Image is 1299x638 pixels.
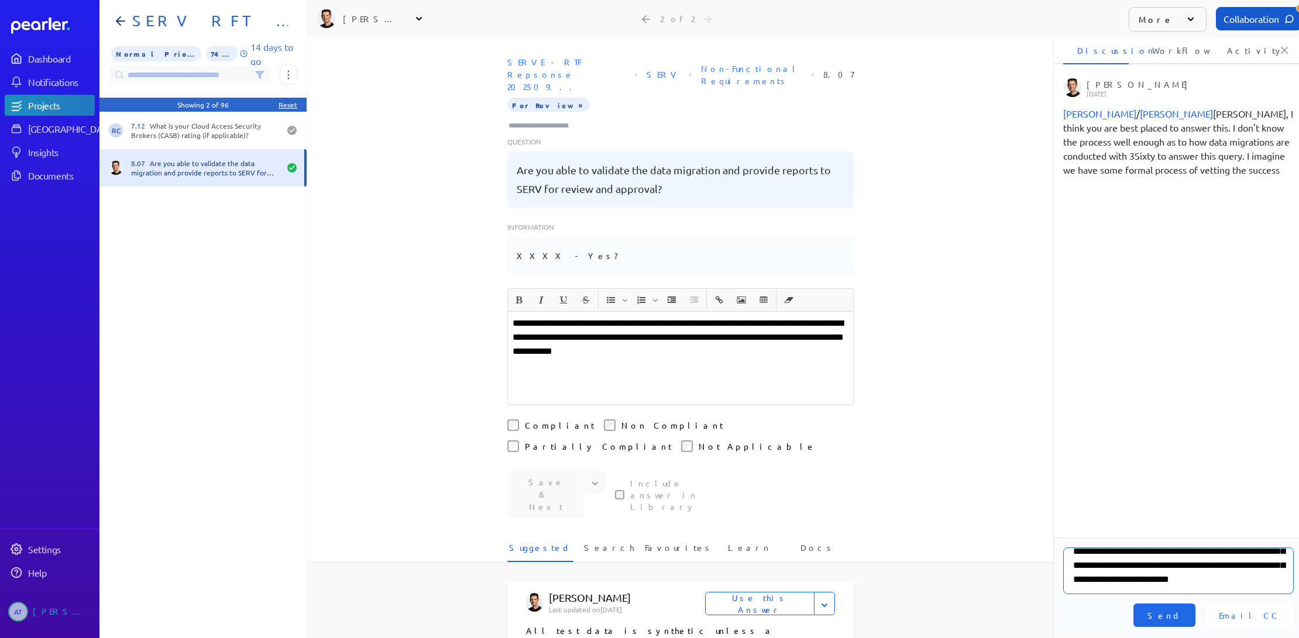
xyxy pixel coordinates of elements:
span: Robert Craig [109,123,123,137]
div: Showing 2 of 96 [177,100,229,109]
span: Insert link [709,290,730,310]
a: Help [5,562,95,583]
span: Bold [508,290,530,310]
span: Search [584,542,634,561]
a: [GEOGRAPHIC_DATA] [5,118,95,139]
p: More [1139,13,1173,25]
label: Not Applicable [699,440,816,452]
a: Dashboard [11,18,95,34]
label: Partially Compliant [525,440,672,452]
pre: XXXX - Yes? [517,246,623,265]
div: Documents [28,170,94,181]
span: Sheet: SERV [642,64,685,85]
span: 7.12 [131,121,150,130]
p: 14 days to go [250,40,297,68]
span: Suggested [509,542,571,561]
h1: SERV RFT Response [128,12,288,30]
div: Projects [28,99,94,111]
span: Send [1147,609,1181,621]
li: Workflow [1138,36,1204,64]
button: Tag at index 0 with value ForReview focussed. Press backspace to remove [576,99,585,111]
a: Settings [5,539,95,560]
button: Insert Ordered List [631,290,651,310]
span: 74% of Questions Completed [206,46,237,61]
p: Last updated on [DATE] [549,605,705,614]
div: [PERSON_NAME] [1087,78,1290,97]
p: [PERSON_NAME] [549,591,722,605]
img: James Layton [526,593,543,612]
button: Strike through [576,290,596,310]
li: Discussion [1063,36,1129,64]
span: Anthony Turco [1063,108,1136,119]
button: Email CC [1205,603,1294,627]
span: Insert Image [731,290,752,310]
div: Insights [28,146,94,158]
div: 2 of 2 [660,13,695,24]
a: Projects [5,95,95,116]
img: James Layton [317,9,336,28]
span: Insert table [753,290,774,310]
button: Use this Answer [705,592,815,615]
a: Notifications [5,71,95,92]
input: Type here to add tags [507,120,580,132]
div: Help [28,567,94,578]
span: Email CC [1219,609,1280,621]
span: Underline [553,290,574,310]
button: Insert link [709,290,729,310]
input: This checkbox controls whether your answer will be included in the Answer Library for future use [615,490,624,499]
div: What is your Cloud Access Security Brokers (CASB) rating (if applicable)? [131,121,280,140]
div: [PERSON_NAME] [343,13,401,25]
label: Non Compliant [621,419,723,431]
div: / [PERSON_NAME], I think you are best placed to answer this. I don't know the process well enough... [1063,106,1294,177]
label: This checkbox controls whether your answer will be included in the Answer Library for future use [630,477,730,512]
li: Activity [1213,36,1279,64]
span: Insert Ordered List [631,290,660,310]
span: Docs [800,542,835,561]
span: Insert Unordered List [600,290,630,310]
button: Expand [814,592,835,615]
span: Anthony Turco [8,602,28,622]
span: Clear Formatting [778,290,799,310]
div: Settings [28,543,94,555]
span: Italic [531,290,552,310]
p: [DATE] [1087,90,1290,97]
div: Reset [279,100,297,109]
button: Send [1133,603,1195,627]
span: For Review [507,98,590,112]
div: [PERSON_NAME] [33,602,91,622]
span: Section: Non-Functional Requirements [696,58,807,92]
label: Compliant [525,419,594,431]
div: [GEOGRAPHIC_DATA] [28,123,115,135]
span: Decrease Indent [683,290,705,310]
span: Strike through [575,290,596,310]
button: Underline [554,290,573,310]
span: Favourites [645,542,713,561]
a: AT[PERSON_NAME] [5,597,95,626]
button: Italic [531,290,551,310]
p: Information [507,222,854,232]
p: Question [507,136,854,147]
button: Insert Image [731,290,751,310]
div: Notifications [28,76,94,88]
span: Priority [111,46,201,61]
button: Insert table [754,290,774,310]
span: Reference Number: 8.07 [819,64,858,85]
span: Robert Craig [1140,108,1213,119]
a: Documents [5,165,95,186]
div: Are you able to validate the data migration and provide reports to SERV for review and approval? [131,158,280,177]
pre: Are you able to validate the data migration and provide reports to SERV for review and approval? [517,161,844,198]
img: James Layton [1063,78,1082,97]
img: James Layton [109,161,123,175]
a: Dashboard [5,48,95,69]
button: Increase Indent [662,290,682,310]
button: Bold [509,290,529,310]
a: Insights [5,142,95,163]
span: Learn [728,542,771,561]
span: 8.07 [131,158,150,168]
div: Dashboard [28,53,94,64]
span: Increase Indent [661,290,682,310]
span: Document: SERVE - RTF Repsonse 202509.xlsx [503,51,630,98]
button: Insert Unordered List [601,290,621,310]
button: Clear Formatting [779,290,799,310]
